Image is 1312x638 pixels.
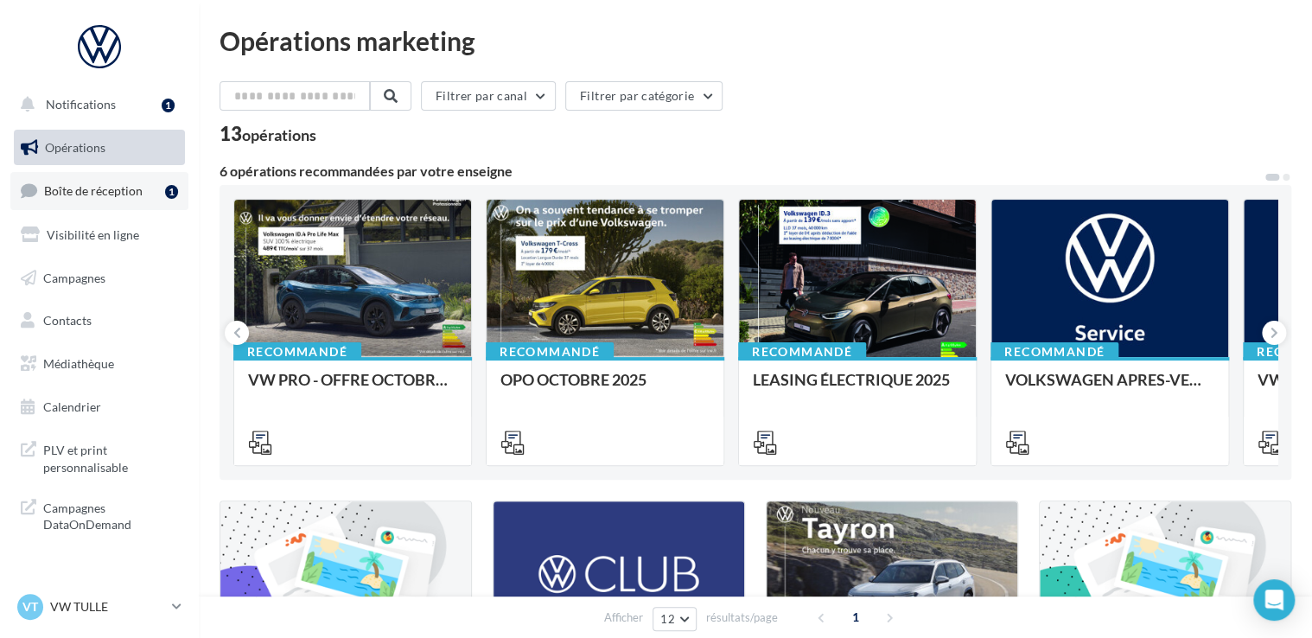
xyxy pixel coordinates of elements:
[738,342,866,361] div: Recommandé
[248,371,457,405] div: VW PRO - OFFRE OCTOBRE 25
[43,496,178,533] span: Campagnes DataOnDemand
[500,371,710,405] div: OPO OCTOBRE 2025
[165,185,178,199] div: 1
[45,140,105,155] span: Opérations
[10,130,188,166] a: Opérations
[706,609,778,626] span: résultats/page
[604,609,643,626] span: Afficher
[220,28,1291,54] div: Opérations marketing
[421,81,556,111] button: Filtrer par canal
[10,303,188,339] a: Contacts
[486,342,614,361] div: Recommandé
[10,260,188,297] a: Campagnes
[22,598,38,616] span: VT
[47,227,139,242] span: Visibilité en ligne
[990,342,1118,361] div: Recommandé
[653,607,697,631] button: 12
[10,431,188,482] a: PLV et print personnalisable
[660,612,675,626] span: 12
[43,270,105,284] span: Campagnes
[233,342,361,361] div: Recommandé
[10,346,188,382] a: Médiathèque
[46,97,116,112] span: Notifications
[43,313,92,328] span: Contacts
[43,399,101,414] span: Calendrier
[10,172,188,209] a: Boîte de réception1
[162,99,175,112] div: 1
[44,183,143,198] span: Boîte de réception
[220,124,316,144] div: 13
[10,86,182,123] button: Notifications 1
[842,603,869,631] span: 1
[43,356,114,371] span: Médiathèque
[220,164,1264,178] div: 6 opérations recommandées par votre enseigne
[10,389,188,425] a: Calendrier
[1005,371,1214,405] div: VOLKSWAGEN APRES-VENTE
[242,127,316,143] div: opérations
[43,438,178,475] span: PLV et print personnalisable
[1253,579,1295,621] div: Open Intercom Messenger
[10,489,188,540] a: Campagnes DataOnDemand
[753,371,962,405] div: LEASING ÉLECTRIQUE 2025
[50,598,165,616] p: VW TULLE
[14,590,185,623] a: VT VW TULLE
[565,81,723,111] button: Filtrer par catégorie
[10,217,188,253] a: Visibilité en ligne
